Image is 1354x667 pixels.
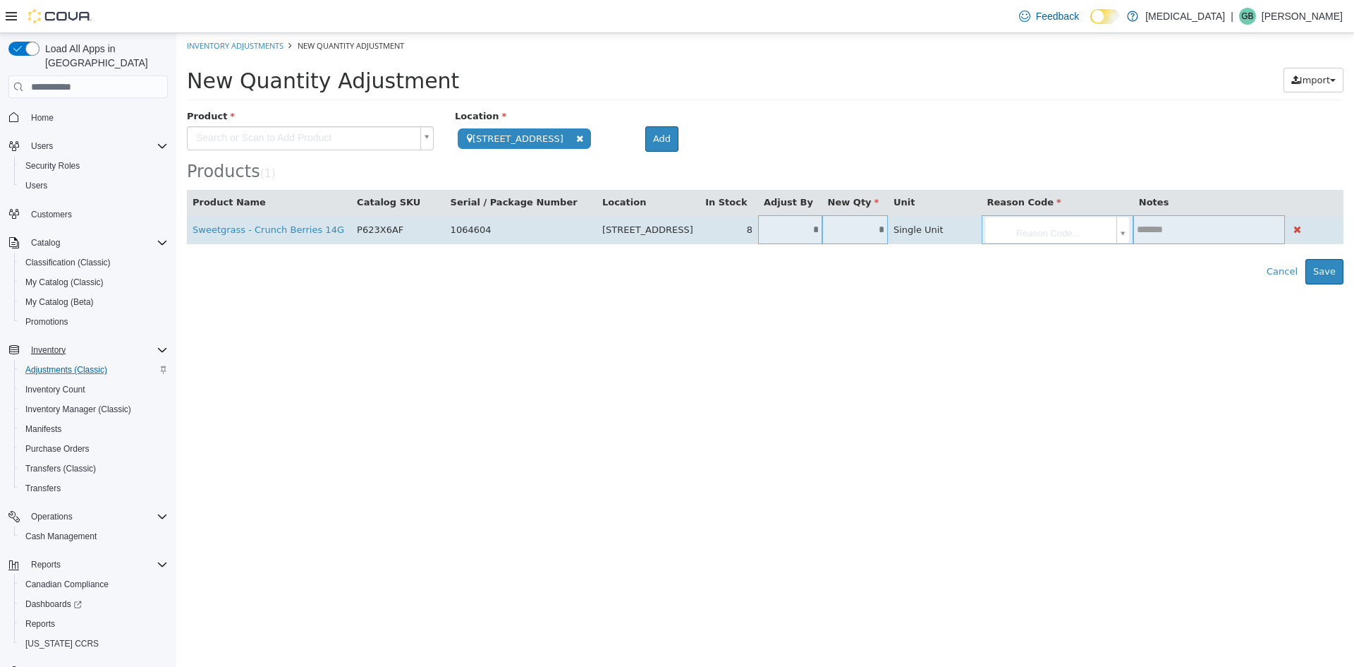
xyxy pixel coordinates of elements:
span: Purchase Orders [20,440,168,457]
span: My Catalog (Classic) [25,277,104,288]
a: Feedback [1013,2,1085,30]
button: Canadian Compliance [14,575,173,594]
span: Users [31,140,53,152]
span: Manifests [25,423,61,435]
span: Reason Code [811,164,885,174]
span: Adjustments (Classic) [25,364,107,375]
span: Dashboards [20,596,168,613]
button: Operations [25,508,78,525]
button: Operations [3,507,173,527]
span: Promotions [25,316,68,328]
a: Customers [25,206,78,223]
button: Delete Product [1114,188,1128,205]
a: Classification (Classic) [20,254,116,271]
a: Transfers (Classic) [20,460,102,477]
button: Inventory [3,340,173,360]
span: Security Roles [20,157,168,174]
button: Promotions [14,312,173,332]
span: Inventory Count [20,381,168,398]
button: Adjustments (Classic) [14,360,173,380]
td: 1064604 [269,182,420,211]
a: Inventory Adjustments [11,7,107,18]
span: Classification (Classic) [25,257,111,268]
span: Home [31,112,54,124]
input: Dark Mode [1090,9,1120,24]
span: Reports [20,615,168,632]
a: Users [20,177,53,194]
button: Reports [25,556,66,573]
button: Unit [717,162,741,176]
button: Users [3,136,173,156]
button: Adjust By [587,162,640,176]
span: Inventory [31,344,66,356]
button: Transfers [14,479,173,498]
a: Cash Management [20,528,102,545]
button: Notes [963,162,995,176]
span: Inventory Manager (Classic) [25,404,131,415]
a: Manifests [20,421,67,438]
button: Save [1129,226,1167,251]
span: New Qty [652,164,703,174]
button: Inventory Manager (Classic) [14,399,173,419]
span: Users [20,177,168,194]
button: Location [426,162,472,176]
span: Products [11,128,84,148]
button: Users [25,138,59,155]
span: Catalog [25,234,168,251]
span: GB [1241,8,1253,25]
a: My Catalog (Classic) [20,274,109,291]
span: Single Unit [717,191,767,202]
button: Catalog SKU [181,162,247,176]
p: [PERSON_NAME] [1262,8,1343,25]
button: Import [1107,35,1167,60]
button: Manifests [14,419,173,439]
span: Cash Management [20,528,168,545]
span: Adjustments (Classic) [20,361,168,378]
span: Reports [25,556,168,573]
span: [STREET_ADDRESS] [281,95,415,116]
span: Cash Management [25,531,97,542]
p: | [1231,8,1233,25]
a: Reason Code... [809,184,953,210]
a: Transfers [20,480,66,497]
button: Purchase Orders [14,439,173,459]
span: Load All Apps in [GEOGRAPHIC_DATA] [39,42,168,70]
span: Transfers (Classic) [20,460,168,477]
td: 8 [523,182,582,211]
span: Reason Code... [809,184,935,212]
span: Purchase Orders [25,443,90,455]
span: Catalog [31,237,60,248]
button: Inventory [25,342,71,359]
button: Transfers (Classic) [14,459,173,479]
a: Inventory Manager (Classic) [20,401,137,418]
a: Security Roles [20,157,85,174]
span: Users [25,180,47,191]
a: Inventory Count [20,381,91,398]
button: Reports [14,614,173,634]
span: Operations [25,508,168,525]
div: Glen Byrne [1239,8,1256,25]
button: Serial / Package Number [274,162,404,176]
a: Dashboards [14,594,173,614]
span: Reports [31,559,61,570]
span: Dashboards [25,599,82,610]
span: Transfers (Classic) [25,463,96,474]
button: Reports [3,555,173,575]
span: 1 [88,134,95,147]
button: Customers [3,204,173,224]
span: Reports [25,618,55,630]
button: Catalog [3,233,173,253]
button: Cancel [1082,226,1129,251]
button: Users [14,176,173,196]
span: Customers [31,209,72,220]
a: Search or Scan to Add Product [11,93,257,117]
td: P623X6AF [175,182,269,211]
button: Product Name [16,162,92,176]
span: Canadian Compliance [20,576,168,593]
button: My Catalog (Beta) [14,292,173,312]
span: Manifests [20,421,168,438]
span: [STREET_ADDRESS] [426,191,517,202]
span: Customers [25,205,168,223]
span: Security Roles [25,160,80,172]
